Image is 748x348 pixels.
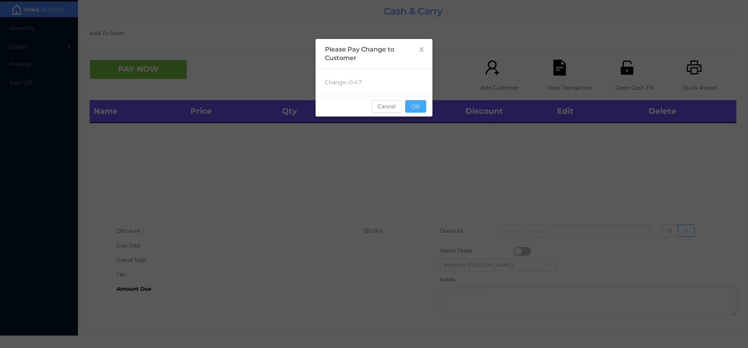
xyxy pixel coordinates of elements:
i: icon: close [418,46,425,53]
button: Cancel [371,100,402,113]
button: Close [411,39,432,61]
div: Change: -0.47 [316,69,432,96]
div: Please Pay Change to Customer [325,45,423,62]
button: OK [405,100,426,113]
